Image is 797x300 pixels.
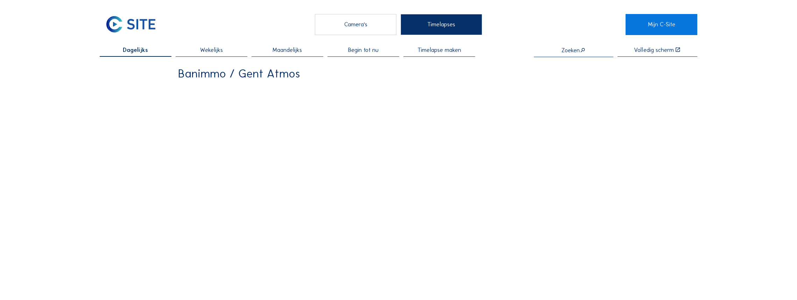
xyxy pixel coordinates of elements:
div: Timelapses [401,14,482,35]
span: Begin tot nu [348,47,379,53]
a: C-SITE Logo [100,14,171,35]
img: C-SITE Logo [100,14,162,35]
span: Maandelijks [273,47,302,53]
div: Volledig scherm [634,47,674,53]
span: Timelapse maken [417,47,461,53]
div: Banimmo / Gent Atmos [178,68,300,79]
span: Dagelijks [123,47,148,53]
a: Mijn C-Site [626,14,697,35]
div: Camera's [315,14,396,35]
span: Wekelijks [200,47,223,53]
